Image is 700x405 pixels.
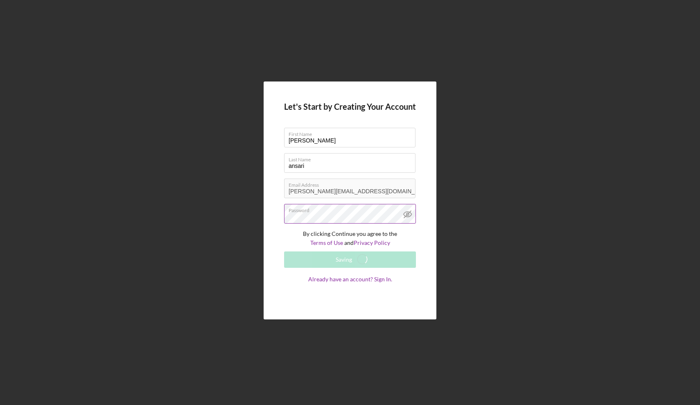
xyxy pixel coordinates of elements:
[336,251,352,268] div: Saving
[354,239,390,246] a: Privacy Policy
[289,179,415,188] label: Email Address
[289,128,415,137] label: First Name
[284,102,416,111] h4: Let's Start by Creating Your Account
[310,239,343,246] a: Terms of Use
[289,154,415,163] label: Last Name
[284,251,416,268] button: Saving
[284,276,416,299] a: Already have an account? Sign In.
[289,204,415,213] label: Password
[284,229,416,248] p: By clicking Continue you agree to the and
